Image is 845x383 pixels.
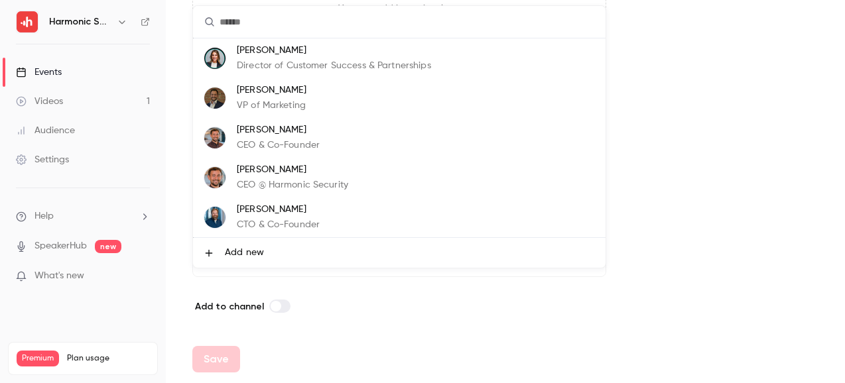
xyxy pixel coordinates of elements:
[204,48,226,69] img: Emily Kolilias
[237,203,320,217] p: [PERSON_NAME]
[237,99,306,113] p: VP of Marketing
[204,207,226,228] img: Bryan Woolgar-O'Neil
[237,123,320,137] p: [PERSON_NAME]
[204,127,226,148] img: Alastair Paterson
[225,246,264,260] span: Add new
[237,59,431,73] p: Director of Customer Success & Partnerships
[204,167,226,188] img: Alastair Paterson
[237,178,348,192] p: CEO @ Harmonic Security
[237,138,320,152] p: CEO & Co-Founder
[204,87,226,109] img: Michael Marriott
[237,83,306,97] p: [PERSON_NAME]
[237,44,431,58] p: [PERSON_NAME]
[237,163,348,177] p: [PERSON_NAME]
[237,218,320,232] p: CTO & Co-Founder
